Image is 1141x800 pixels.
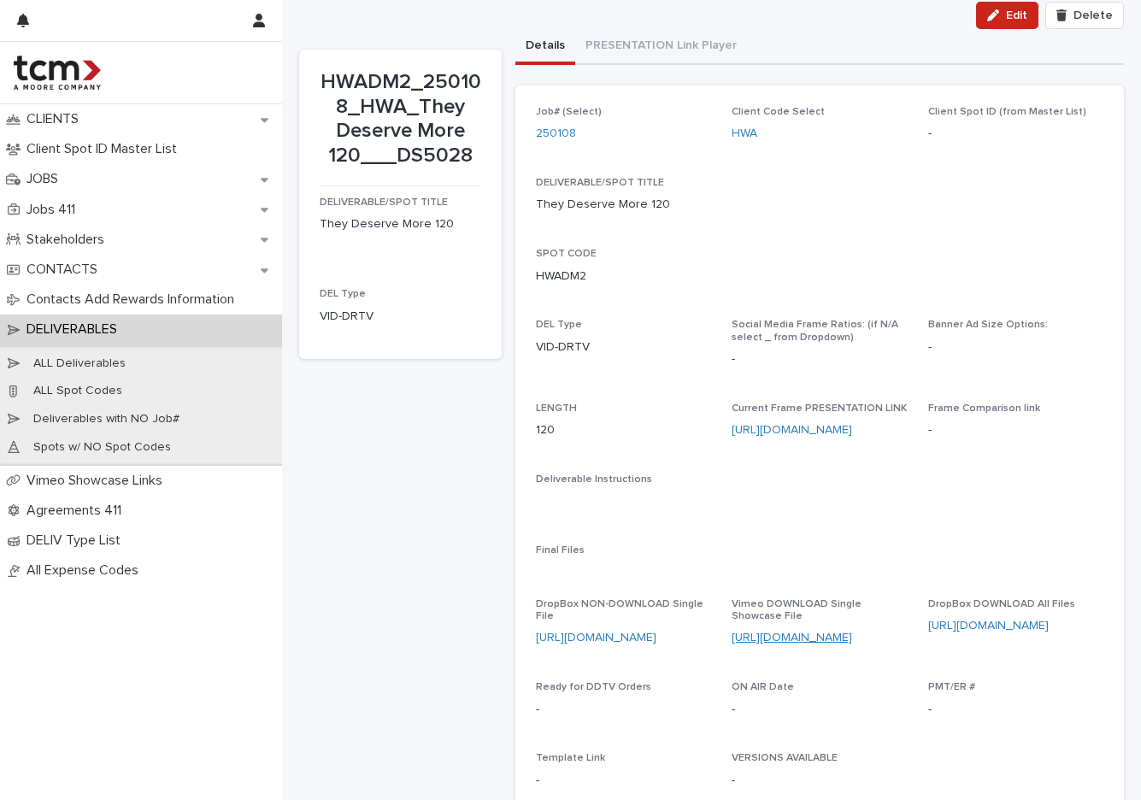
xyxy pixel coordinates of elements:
[320,70,481,168] p: HWADM2_250108_HWA_They Deserve More 120___DS5028
[20,111,92,127] p: CLIENTS
[976,2,1038,29] button: Edit
[732,403,907,414] span: Current Frame PRESENTATION LINK
[536,682,651,692] span: Ready for DDTV Orders
[20,412,193,426] p: Deliverables with NO Job#
[732,125,757,143] a: HWA
[928,701,1103,719] p: -
[20,321,131,338] p: DELIVERABLES
[928,682,975,692] span: PMT/ER #
[732,107,825,117] span: Client Code Select
[536,474,652,485] span: Deliverable Instructions
[20,171,72,187] p: JOBS
[928,620,1049,632] a: [URL][DOMAIN_NAME]
[14,56,101,90] img: 4hMmSqQkux38exxPVZHQ
[1045,2,1124,29] button: Delete
[320,289,366,299] span: DEL Type
[20,232,118,248] p: Stakeholders
[536,632,656,644] a: [URL][DOMAIN_NAME]
[20,473,176,489] p: Vimeo Showcase Links
[20,440,185,455] p: Spots w/ NO Spot Codes
[928,599,1075,609] span: DropBox DOWNLOAD All Files
[320,197,448,208] span: DELIVERABLE/SPOT TITLE
[732,682,794,692] span: ON AIR Date
[732,632,852,644] a: [URL][DOMAIN_NAME]
[20,562,152,579] p: All Expense Codes
[928,338,1103,356] p: -
[928,107,1086,117] span: Client Spot ID (from Master List)
[732,753,838,763] span: VERSIONS AVAILABLE
[536,249,597,259] span: SPOT CODE
[536,320,582,330] span: DEL Type
[928,320,1048,330] span: Banner Ad Size Options:
[536,701,711,719] p: -
[536,107,602,117] span: Job# (Select)
[20,532,134,549] p: DELIV Type List
[320,215,481,233] p: They Deserve More 120
[536,178,664,188] span: DELIVERABLE/SPOT TITLE
[536,268,586,285] p: HWADM2
[536,772,711,790] p: -
[1006,9,1027,21] span: Edit
[732,599,862,621] span: Vimeo DOWNLOAD Single Showcase File
[515,29,575,65] button: Details
[732,701,907,719] p: -
[536,753,605,763] span: Template Link
[536,599,703,621] span: DropBox NON-DOWNLOAD Single File
[20,384,136,398] p: ALL Spot Codes
[20,262,111,278] p: CONTACTS
[732,424,852,436] a: [URL][DOMAIN_NAME]
[320,308,481,326] p: VID-DRTV
[20,356,139,371] p: ALL Deliverables
[536,545,585,556] span: Final Files
[20,291,248,308] p: Contacts Add Rewards Information
[20,202,89,218] p: Jobs 411
[536,403,577,414] span: LENGTH
[732,320,898,342] span: Social Media Frame Ratios: (if N/A select _ from Dropdown)
[732,350,907,368] p: -
[536,338,711,356] p: VID-DRTV
[20,141,191,157] p: Client Spot ID Master List
[536,196,670,214] p: They Deserve More 120
[1073,9,1113,21] span: Delete
[928,403,1040,414] span: Frame Comparison link
[928,125,1103,143] p: -
[575,29,747,65] button: PRESENTATION Link Player
[732,772,907,790] p: -
[536,125,576,143] a: 250108
[20,503,135,519] p: Agreements 411
[928,421,1103,439] p: -
[536,421,711,439] p: 120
